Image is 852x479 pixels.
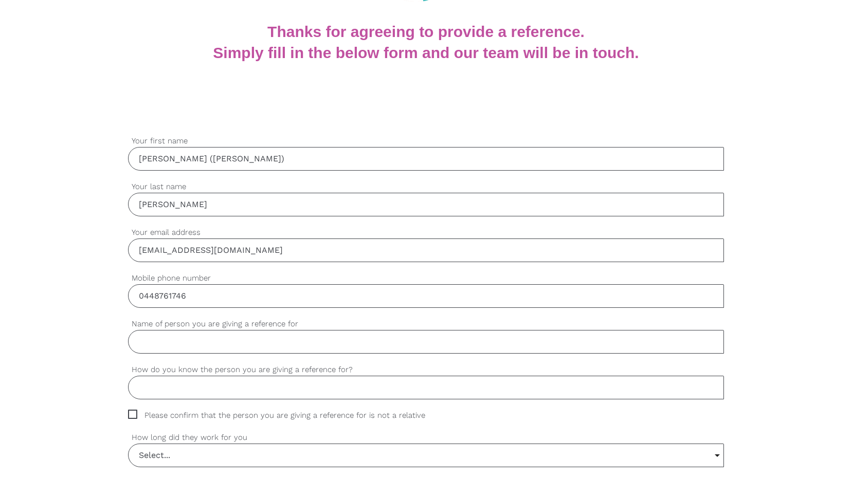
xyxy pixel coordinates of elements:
[213,44,639,61] b: Simply fill in the below form and our team will be in touch.
[128,227,724,238] label: Your email address
[128,318,724,330] label: Name of person you are giving a reference for
[128,410,445,421] span: Please confirm that the person you are giving a reference for is not a relative
[128,432,724,444] label: How long did they work for you
[128,181,724,193] label: Your last name
[128,364,724,376] label: How do you know the person you are giving a reference for?
[267,23,585,40] b: Thanks for agreeing to provide a reference.
[128,272,724,284] label: Mobile phone number
[128,135,724,147] label: Your first name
